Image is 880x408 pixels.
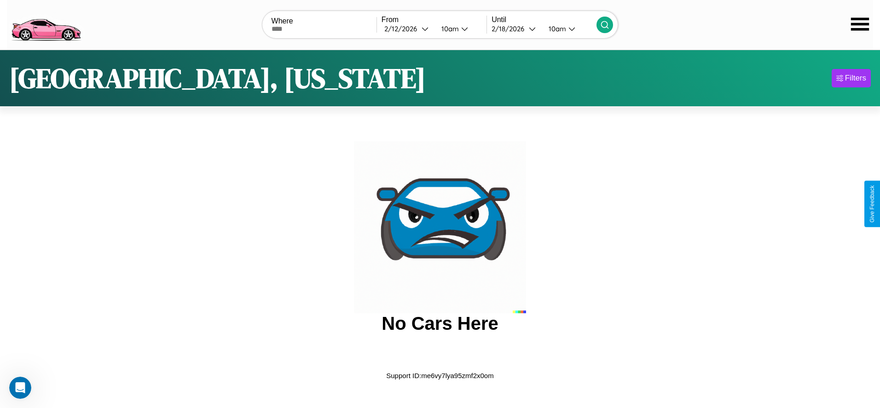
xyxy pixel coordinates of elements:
[354,141,526,313] img: car
[382,24,434,34] button: 2/12/2026
[832,69,871,87] button: Filters
[869,185,875,223] div: Give Feedback
[9,377,31,399] iframe: Intercom live chat
[7,5,85,43] img: logo
[492,24,529,33] div: 2 / 18 / 2026
[437,24,461,33] div: 10am
[544,24,568,33] div: 10am
[845,74,866,83] div: Filters
[9,59,426,97] h1: [GEOGRAPHIC_DATA], [US_STATE]
[382,16,486,24] label: From
[386,369,493,382] p: Support ID: me6vy7lya95zmf2x0om
[382,313,498,334] h2: No Cars Here
[384,24,422,33] div: 2 / 12 / 2026
[492,16,596,24] label: Until
[272,17,376,25] label: Where
[541,24,596,34] button: 10am
[434,24,486,34] button: 10am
